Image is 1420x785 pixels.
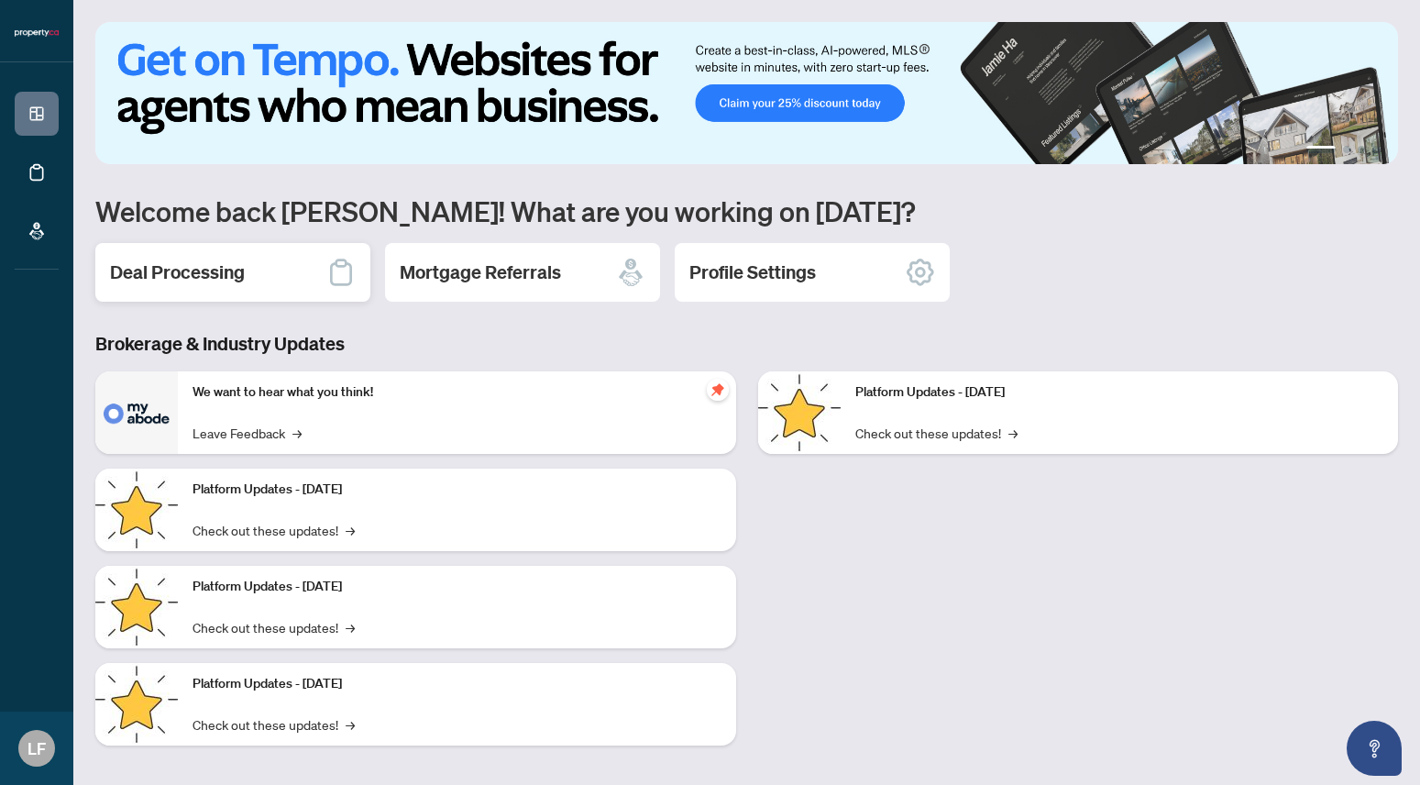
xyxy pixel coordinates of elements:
[1372,146,1380,153] button: 4
[193,480,721,500] p: Platform Updates - [DATE]
[193,520,355,540] a: Check out these updates!→
[758,371,841,454] img: Platform Updates - June 23, 2025
[855,423,1018,443] a: Check out these updates!→
[346,617,355,637] span: →
[855,382,1384,403] p: Platform Updates - [DATE]
[15,28,59,39] img: logo
[707,379,729,401] span: pushpin
[95,22,1398,164] img: Slide 0
[1008,423,1018,443] span: →
[95,566,178,648] img: Platform Updates - July 21, 2025
[193,423,302,443] a: Leave Feedback→
[1347,721,1402,776] button: Open asap
[346,714,355,735] span: →
[193,617,355,637] a: Check out these updates!→
[110,260,245,285] h2: Deal Processing
[95,193,1398,228] h1: Welcome back [PERSON_NAME]! What are you working on [DATE]?
[95,331,1398,357] h3: Brokerage & Industry Updates
[95,663,178,746] img: Platform Updates - July 8, 2025
[95,371,178,454] img: We want to hear what you think!
[95,469,178,551] img: Platform Updates - September 16, 2025
[193,382,721,403] p: We want to hear what you think!
[1306,146,1336,153] button: 1
[193,714,355,735] a: Check out these updates!→
[28,735,46,761] span: LF
[1358,146,1365,153] button: 3
[400,260,561,285] h2: Mortgage Referrals
[193,674,721,694] p: Platform Updates - [DATE]
[689,260,816,285] h2: Profile Settings
[1343,146,1350,153] button: 2
[193,577,721,597] p: Platform Updates - [DATE]
[346,520,355,540] span: →
[292,423,302,443] span: →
